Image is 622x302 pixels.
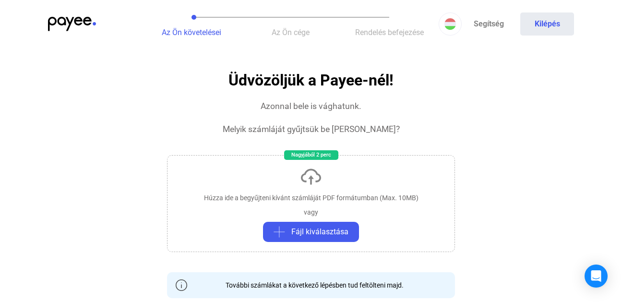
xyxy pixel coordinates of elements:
span: Az Ön cége [272,28,310,37]
button: Kilépés [520,12,574,36]
img: információ-szürke-körvonal [176,279,187,291]
img: plusz-szürke [274,226,285,238]
img: HU [444,18,456,30]
span: Az Ön követelései [162,28,221,37]
button: HU [439,12,462,36]
button: plusz-szürkeFájl kiválasztása [263,222,359,242]
div: Húzza ide a begyűjteni kívánt számláját PDF formátumban (Max. 10MB) [204,193,419,203]
div: Melyik számláját gyűjtsük be [PERSON_NAME]? [223,123,400,135]
div: vagy [304,207,318,217]
span: Fájl kiválasztása [291,226,348,238]
span: Rendelés befejezése [355,28,424,37]
div: További számlákat a következő lépésben tud feltölteni majd. [218,280,404,290]
img: feltöltés-felhő [299,165,323,188]
h1: Üdvözöljük a Payee-nél! [228,72,394,89]
a: Segítség [462,12,515,36]
img: payee-logo [48,17,96,31]
div: Azonnal bele is vághatunk. [261,100,361,112]
div: Nyissa meg az Intercom Messengert [585,265,608,288]
div: Nagyjából 2 perc [284,150,338,160]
